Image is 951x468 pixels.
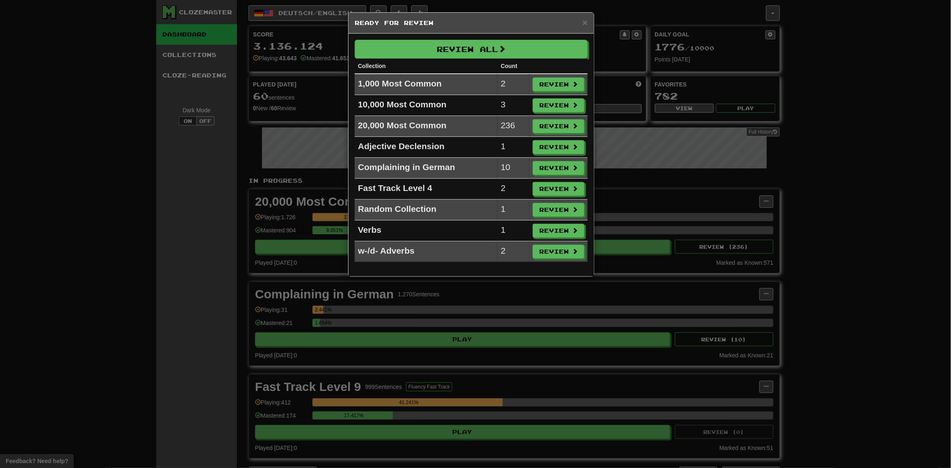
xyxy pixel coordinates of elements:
[583,18,588,27] span: ×
[355,74,497,95] td: 1,000 Most Common
[355,116,497,137] td: 20,000 Most Common
[355,19,588,27] h5: Ready for Review
[355,179,497,200] td: Fast Track Level 4
[355,95,497,116] td: 10,000 Most Common
[497,74,529,95] td: 2
[355,137,497,158] td: Adjective Declension
[355,241,497,262] td: w-/d- Adverbs
[533,182,584,196] button: Review
[497,59,529,74] th: Count
[355,158,497,179] td: Complaining in German
[355,59,497,74] th: Collection
[533,98,584,112] button: Review
[533,77,584,91] button: Review
[533,224,584,238] button: Review
[497,158,529,179] td: 10
[497,179,529,200] td: 2
[533,245,584,259] button: Review
[533,140,584,154] button: Review
[497,220,529,241] td: 1
[497,95,529,116] td: 3
[497,241,529,262] td: 2
[533,161,584,175] button: Review
[355,200,497,220] td: Random Collection
[355,220,497,241] td: Verbs
[355,40,588,59] button: Review All
[497,137,529,158] td: 1
[533,119,584,133] button: Review
[497,200,529,220] td: 1
[497,116,529,137] td: 236
[533,203,584,217] button: Review
[583,18,588,27] button: Close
